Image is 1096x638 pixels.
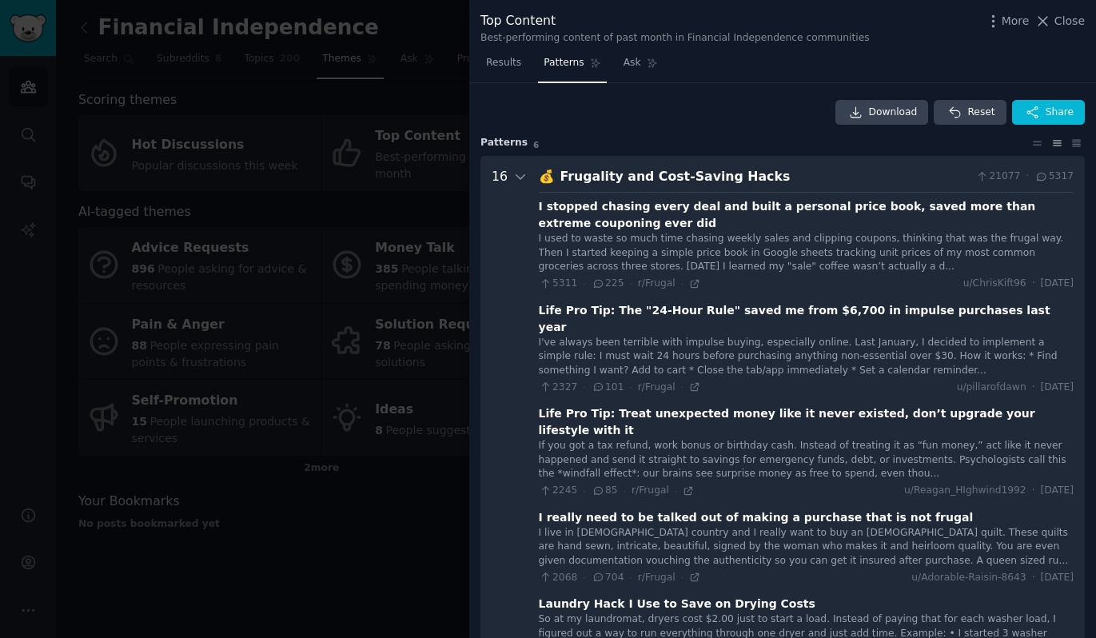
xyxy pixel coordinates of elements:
span: 5311 [539,277,578,291]
span: · [583,485,585,496]
span: Share [1046,106,1074,120]
span: · [681,381,684,393]
a: Patterns [538,50,606,83]
span: Ask [624,56,641,70]
span: 2245 [539,484,578,498]
span: · [583,278,585,289]
span: u/ChrisKift96 [963,277,1026,291]
span: [DATE] [1041,484,1074,498]
span: 5317 [1034,169,1074,184]
span: · [675,485,677,496]
div: I used to waste so much time chasing weekly sales and clipping coupons, thinking that was the fru... [539,232,1074,274]
span: r/Frugal [638,572,676,583]
span: · [1032,277,1035,291]
span: r/Frugal [638,277,676,289]
div: Frugality and Cost-Saving Hacks [560,167,970,187]
span: · [624,485,626,496]
div: Life Pro Tip: Treat unexpected money like it never existed, don’t upgrade your lifestyle with it [539,405,1074,439]
div: Laundry Hack I Use to Save on Drying Costs [539,596,815,612]
span: · [1032,484,1035,498]
span: · [681,278,684,289]
button: Share [1012,100,1085,126]
button: Close [1034,13,1085,30]
div: I stopped chasing every deal and built a personal price book, saved more than extreme couponing e... [539,198,1074,232]
span: · [681,572,684,583]
span: [DATE] [1041,571,1074,585]
span: More [1002,13,1030,30]
span: Pattern s [480,136,528,150]
span: · [629,381,632,393]
span: [DATE] [1041,277,1074,291]
div: Top Content [480,11,870,31]
button: Reset [934,100,1006,126]
span: 225 [592,277,624,291]
span: Reset [967,106,994,120]
a: Download [835,100,929,126]
span: · [629,278,632,289]
span: 6 [533,140,539,150]
a: Results [480,50,527,83]
div: Best-performing content of past month in Financial Independence communities [480,31,870,46]
span: · [1032,381,1035,395]
span: u/Reagan_HIghwind1992 [904,484,1026,498]
span: · [583,572,585,583]
span: 21077 [975,169,1020,184]
span: Patterns [544,56,584,70]
div: I live in [DEMOGRAPHIC_DATA] country and I really want to buy an [DEMOGRAPHIC_DATA] quilt. These ... [539,526,1074,568]
div: Life Pro Tip: The "24-Hour Rule" saved me from $6,700 in impulse purchases last year [539,302,1074,336]
span: 101 [592,381,624,395]
div: I've always been terrible with impulse buying, especially online. Last January, I decided to impl... [539,336,1074,378]
span: 2068 [539,571,578,585]
div: If you got a tax refund, work bonus or birthday cash. Instead of treating it as “fun money,” act ... [539,439,1074,481]
span: 85 [592,484,618,498]
div: I really need to be talked out of making a purchase that is not frugal [539,509,974,526]
span: 💰 [539,169,555,184]
span: Download [869,106,918,120]
span: · [583,381,585,393]
span: · [1032,571,1035,585]
span: r/Frugal [638,381,676,393]
a: Ask [618,50,664,83]
button: More [985,13,1030,30]
span: u/Adorable-Raisin-8643 [911,571,1026,585]
span: r/Frugal [632,484,669,496]
span: [DATE] [1041,381,1074,395]
span: · [629,572,632,583]
span: Results [486,56,521,70]
span: Close [1054,13,1085,30]
span: 704 [592,571,624,585]
span: · [1026,169,1029,184]
span: u/pillarofdawn [957,381,1026,395]
span: 2327 [539,381,578,395]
